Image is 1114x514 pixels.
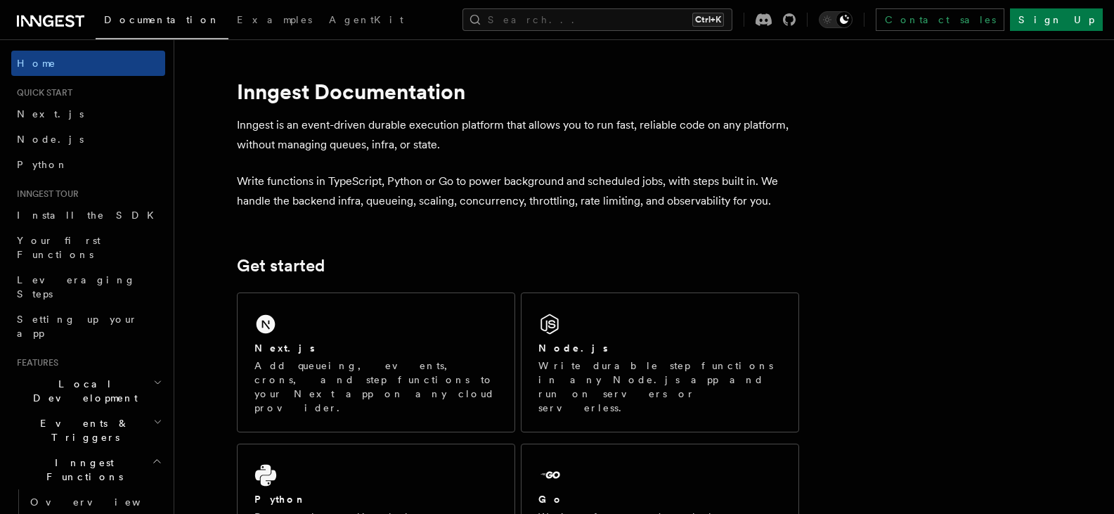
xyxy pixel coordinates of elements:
[228,4,320,38] a: Examples
[538,492,564,506] h2: Go
[254,359,498,415] p: Add queueing, events, crons, and step functions to your Next app on any cloud provider.
[11,101,165,127] a: Next.js
[17,159,68,170] span: Python
[11,307,165,346] a: Setting up your app
[17,314,138,339] span: Setting up your app
[17,134,84,145] span: Node.js
[237,79,799,104] h1: Inngest Documentation
[538,341,608,355] h2: Node.js
[237,14,312,25] span: Examples
[17,235,101,260] span: Your first Functions
[521,293,799,432] a: Node.jsWrite durable step functions in any Node.js app and run on servers or serverless.
[11,450,165,489] button: Inngest Functions
[11,203,165,228] a: Install the SDK
[329,14,403,25] span: AgentKit
[17,108,84,120] span: Next.js
[11,357,58,368] span: Features
[254,341,315,355] h2: Next.js
[11,228,165,267] a: Your first Functions
[237,115,799,155] p: Inngest is an event-driven durable execution platform that allows you to run fast, reliable code ...
[11,152,165,177] a: Python
[11,416,153,444] span: Events & Triggers
[11,87,72,98] span: Quick start
[11,188,79,200] span: Inngest tour
[17,274,136,300] span: Leveraging Steps
[104,14,220,25] span: Documentation
[692,13,724,27] kbd: Ctrl+K
[11,127,165,152] a: Node.js
[11,377,153,405] span: Local Development
[320,4,412,38] a: AgentKit
[11,411,165,450] button: Events & Triggers
[237,256,325,276] a: Get started
[819,11,853,28] button: Toggle dark mode
[11,371,165,411] button: Local Development
[237,172,799,211] p: Write functions in TypeScript, Python or Go to power background and scheduled jobs, with steps bu...
[30,496,175,508] span: Overview
[538,359,782,415] p: Write durable step functions in any Node.js app and run on servers or serverless.
[254,492,306,506] h2: Python
[11,267,165,307] a: Leveraging Steps
[96,4,228,39] a: Documentation
[11,456,152,484] span: Inngest Functions
[876,8,1004,31] a: Contact sales
[17,210,162,221] span: Install the SDK
[237,293,515,432] a: Next.jsAdd queueing, events, crons, and step functions to your Next app on any cloud provider.
[462,8,732,31] button: Search...Ctrl+K
[1010,8,1103,31] a: Sign Up
[11,51,165,76] a: Home
[17,56,56,70] span: Home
